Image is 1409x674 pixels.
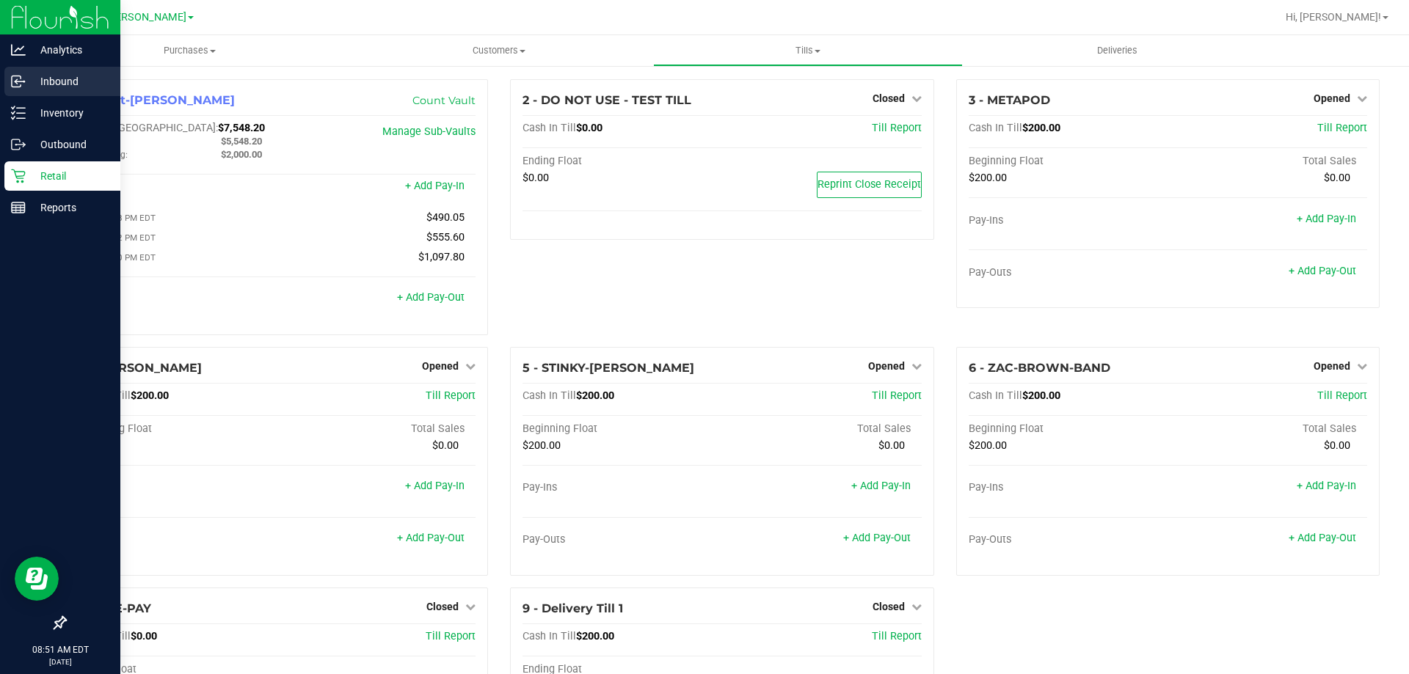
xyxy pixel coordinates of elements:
[26,136,114,153] p: Outbound
[218,122,265,134] span: $7,548.20
[969,214,1168,227] div: Pay-Ins
[382,125,476,138] a: Manage Sub-Vaults
[969,422,1168,436] div: Beginning Float
[963,35,1272,66] a: Deliveries
[11,106,26,120] inline-svg: Inventory
[878,439,905,452] span: $0.00
[969,155,1168,168] div: Beginning Float
[26,73,114,90] p: Inbound
[11,74,26,89] inline-svg: Inbound
[221,136,262,147] span: $5,548.20
[422,360,459,372] span: Opened
[1168,422,1367,436] div: Total Sales
[872,630,922,642] span: Till Report
[523,155,722,168] div: Ending Float
[969,172,1007,184] span: $200.00
[1314,360,1350,372] span: Opened
[1297,213,1356,225] a: + Add Pay-In
[1324,172,1350,184] span: $0.00
[523,172,549,184] span: $0.00
[1289,532,1356,544] a: + Add Pay-Out
[969,439,1007,452] span: $200.00
[426,211,465,224] span: $490.05
[77,361,202,375] span: 4 - [PERSON_NAME]
[426,389,476,402] a: Till Report
[11,169,26,183] inline-svg: Retail
[523,601,623,615] span: 9 - Delivery Till 1
[872,122,922,134] a: Till Report
[345,44,652,57] span: Customers
[7,643,114,656] p: 08:51 AM EDT
[523,422,722,436] div: Beginning Float
[523,439,561,452] span: $200.00
[11,137,26,152] inline-svg: Outbound
[405,480,465,492] a: + Add Pay-In
[969,361,1110,375] span: 6 - ZAC-BROWN-BAND
[77,122,218,134] span: Cash In [GEOGRAPHIC_DATA]:
[1297,480,1356,492] a: + Add Pay-In
[77,181,277,194] div: Pay-Ins
[523,361,694,375] span: 5 - STINKY-[PERSON_NAME]
[344,35,653,66] a: Customers
[426,231,465,243] span: $555.60
[873,92,905,104] span: Closed
[131,389,169,402] span: $200.00
[576,389,614,402] span: $200.00
[35,44,344,57] span: Purchases
[77,533,277,546] div: Pay-Outs
[221,149,262,160] span: $2,000.00
[432,439,459,452] span: $0.00
[1317,122,1367,134] a: Till Report
[77,293,277,306] div: Pay-Outs
[426,630,476,642] a: Till Report
[418,251,465,263] span: $1,097.80
[1324,439,1350,452] span: $0.00
[1168,155,1367,168] div: Total Sales
[1314,92,1350,104] span: Opened
[969,93,1050,107] span: 3 - METAPOD
[969,481,1168,494] div: Pay-Ins
[26,104,114,122] p: Inventory
[576,122,602,134] span: $0.00
[868,360,905,372] span: Opened
[523,389,576,402] span: Cash In Till
[851,480,911,492] a: + Add Pay-In
[654,44,961,57] span: Tills
[722,422,922,436] div: Total Sales
[106,11,186,23] span: [PERSON_NAME]
[11,200,26,215] inline-svg: Reports
[426,601,459,612] span: Closed
[77,93,235,107] span: 1 - Vault-[PERSON_NAME]
[969,266,1168,279] div: Pay-Outs
[843,532,911,544] a: + Add Pay-Out
[969,122,1022,134] span: Cash In Till
[817,172,922,198] button: Reprint Close Receipt
[11,43,26,57] inline-svg: Analytics
[7,656,114,667] p: [DATE]
[1022,122,1060,134] span: $200.00
[523,93,691,107] span: 2 - DO NOT USE - TEST TILL
[26,167,114,185] p: Retail
[873,601,905,612] span: Closed
[131,630,157,642] span: $0.00
[15,557,59,601] iframe: Resource center
[1289,265,1356,277] a: + Add Pay-Out
[576,630,614,642] span: $200.00
[35,35,344,66] a: Purchases
[818,178,921,191] span: Reprint Close Receipt
[397,291,465,304] a: + Add Pay-Out
[77,481,277,494] div: Pay-Ins
[969,533,1168,546] div: Pay-Outs
[77,422,277,436] div: Beginning Float
[412,94,476,107] a: Count Vault
[26,41,114,59] p: Analytics
[523,122,576,134] span: Cash In Till
[523,533,722,546] div: Pay-Outs
[1317,389,1367,402] a: Till Report
[26,199,114,216] p: Reports
[405,180,465,192] a: + Add Pay-In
